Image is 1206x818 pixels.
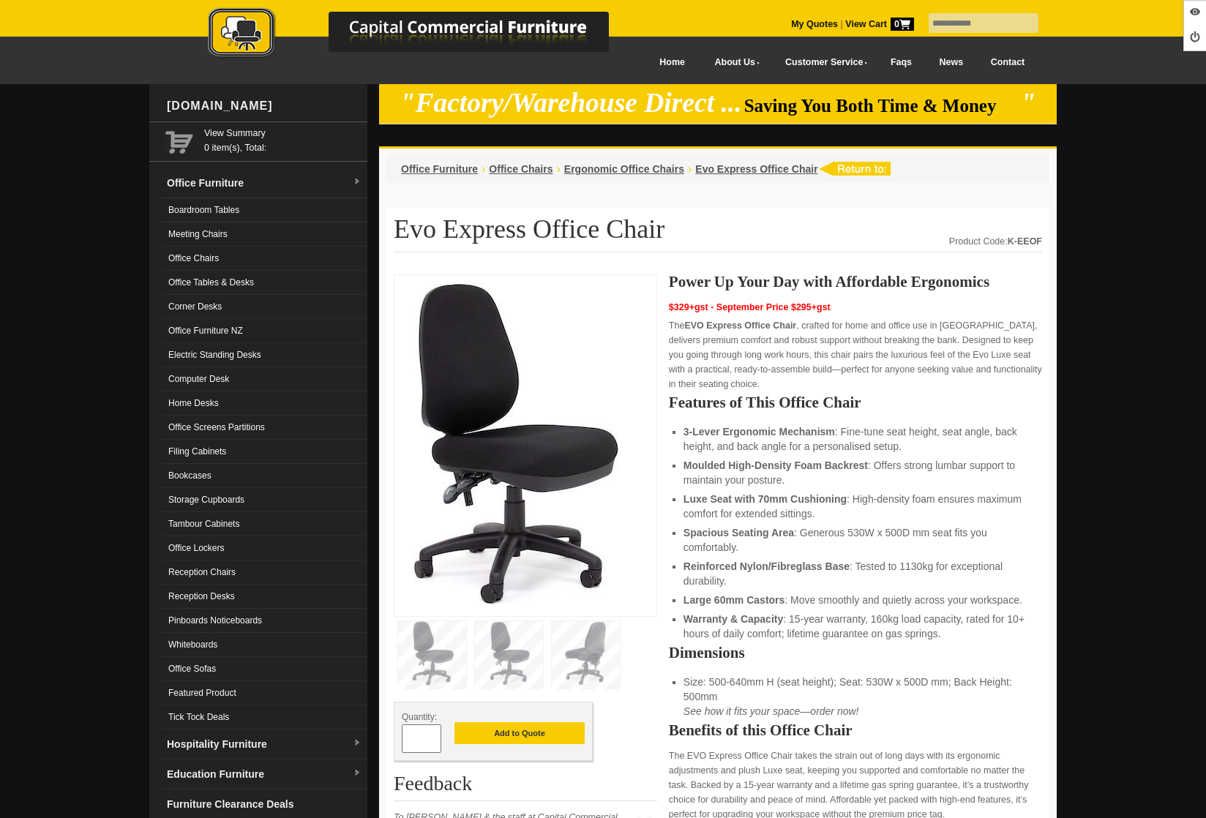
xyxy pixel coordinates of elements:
strong: Luxe Seat with 70mm Cushioning [683,493,847,505]
div: [DOMAIN_NAME] [161,84,367,128]
img: Capital Commercial Furniture Logo [168,7,680,61]
em: "Factory/Warehouse Direct ... [400,88,742,118]
a: Capital Commercial Furniture Logo [168,7,680,65]
a: Office Furniture NZ [161,319,367,343]
a: Office Screens Partitions [161,416,367,440]
a: News [926,46,977,79]
strong: View Cart [845,19,914,29]
button: Add to Quote [454,722,585,744]
a: Office Chairs [489,163,553,175]
img: dropdown [353,178,362,187]
a: Contact [977,46,1038,79]
strong: Large 60mm Castors [683,594,785,606]
a: Electric Standing Desks [161,343,367,367]
a: Office Tables & Desks [161,271,367,295]
h2: Benefits of this Office Chair [669,723,1042,738]
li: : 15-year warranty, 160kg load capacity, rated for 10+ hours of daily comfort; lifetime guarantee... [683,612,1027,641]
strong: EVO Express Office Chair [684,320,796,331]
a: Corner Desks [161,295,367,319]
span: $329+gst - September Price $295+gst [669,302,831,312]
a: Hospitality Furnituredropdown [161,729,367,759]
a: Home Desks [161,391,367,416]
a: Reception Desks [161,585,367,609]
span: Quantity: [402,712,437,722]
p: The , crafted for home and office use in [GEOGRAPHIC_DATA], delivers premium comfort and robust s... [669,318,1042,391]
a: Tambour Cabinets [161,512,367,536]
strong: Warranty & Capacity [683,613,783,625]
li: Size: 500-640mm H (seat height); Seat: 530W x 500D mm; Back Height: 500mm [683,675,1027,718]
a: Evo Express Office Chair [695,163,817,175]
img: dropdown [353,769,362,778]
a: Office Furnituredropdown [161,168,367,198]
a: Filing Cabinets [161,440,367,464]
a: Ergonomic Office Chairs [564,163,684,175]
a: View Summary [204,126,362,140]
li: : Generous 530W x 500D mm seat fits you comfortably. [683,525,1027,555]
span: 0 [891,18,914,31]
strong: Reinforced Nylon/Fibreglass Base [683,560,850,572]
li: : High-density foam ensures maximum comfort for extended sittings. [683,492,1027,521]
a: View Cart0 [843,19,914,29]
strong: 3-Lever Ergonomic Mechanism [683,426,835,438]
a: Office Chairs [161,247,367,271]
strong: K-EEOF [1008,236,1042,247]
a: Faqs [877,46,926,79]
div: Product Code: [949,234,1042,249]
li: : Fine-tune seat height, seat angle, back height, and back angle for a personalised setup. [683,424,1027,454]
em: See how it fits your space—order now! [683,705,859,717]
a: Tick Tock Deals [161,705,367,729]
h2: Feedback [394,773,657,801]
h2: Dimensions [669,645,1042,660]
a: My Quotes [791,19,838,29]
img: return to [818,162,891,176]
li: › [482,162,485,176]
span: 0 item(s), Total: [204,126,362,153]
li: : Offers strong lumbar support to maintain your posture. [683,458,1027,487]
li: › [688,162,692,176]
a: Computer Desk [161,367,367,391]
a: About Us [699,46,769,79]
img: dropdown [353,739,362,748]
li: : Move smoothly and quietly across your workspace. [683,593,1027,607]
h1: Evo Express Office Chair [394,215,1042,252]
a: Reception Chairs [161,560,367,585]
a: Whiteboards [161,633,367,657]
strong: Moulded High-Density Foam Backrest [683,459,868,471]
a: Boardroom Tables [161,198,367,222]
a: Storage Cupboards [161,488,367,512]
em: " [1021,88,1036,118]
h2: Features of This Office Chair [669,395,1042,410]
strong: Spacious Seating Area [683,527,794,539]
a: Bookcases [161,464,367,488]
li: : Tested to 1130kg for exceptional durability. [683,559,1027,588]
a: Education Furnituredropdown [161,759,367,789]
h2: Power Up Your Day with Affordable Ergonomics [669,274,1042,289]
a: Meeting Chairs [161,222,367,247]
a: Office Furniture [401,163,478,175]
img: Comfortable Evo Express Office Chair with 70mm high-density foam seat and large 60mm castors. [402,282,621,604]
a: Office Sofas [161,657,367,681]
a: Customer Service [769,46,877,79]
li: › [556,162,560,176]
span: Saving You Both Time & Money [744,96,1019,116]
a: Featured Product [161,681,367,705]
a: Office Lockers [161,536,367,560]
a: Pinboards Noticeboards [161,609,367,633]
